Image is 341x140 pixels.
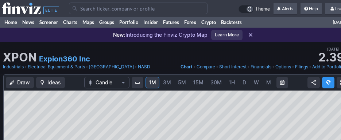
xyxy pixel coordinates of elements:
span: • [247,63,250,71]
span: • [292,63,294,71]
a: Screener [37,17,61,28]
a: Portfolio [117,17,141,28]
span: Candle [96,79,118,86]
span: Draw [17,79,30,86]
a: 15M [190,77,207,88]
a: Home [2,17,20,28]
button: Interval [132,77,143,88]
a: Short Interest [219,63,247,71]
a: Theme [239,5,270,13]
button: Explore new features [322,77,334,88]
button: Draw [6,77,34,88]
a: Alerts [274,3,297,15]
a: 1H [225,77,238,88]
a: Options [275,63,291,71]
a: Learn More [211,30,243,40]
span: Ideas [47,79,61,86]
a: W [251,77,262,88]
span: D [243,79,246,85]
a: [GEOGRAPHIC_DATA] [89,63,134,71]
span: 3M [163,79,171,85]
a: D [239,77,250,88]
a: Filings [295,63,308,71]
span: 15M [193,79,204,85]
a: 3M [160,77,174,88]
span: • [135,63,137,71]
a: Forex [182,17,199,28]
span: W [254,79,259,85]
span: • [24,63,27,71]
a: Crypto [199,17,218,28]
span: • [272,63,275,71]
span: Compare [197,64,215,69]
a: Electrical Equipment & Parts [28,63,85,71]
span: • [86,63,88,71]
a: Compare [197,63,215,71]
span: • [193,63,196,71]
span: 30M [210,79,222,85]
a: Financials [251,63,271,71]
a: Backtests [218,17,244,28]
span: New: [113,32,125,38]
a: NASD [138,63,150,71]
p: Introducing the Finviz Crypto Map [113,31,208,39]
span: Filings [295,64,308,69]
button: Range [276,77,288,88]
a: 5M [175,77,189,88]
a: Help [301,3,322,15]
a: 30M [207,77,225,88]
span: • [309,63,311,71]
a: M [263,77,274,88]
a: Groups [97,17,117,28]
a: News [20,17,37,28]
a: Chart [181,63,193,71]
h1: XPON [3,52,37,63]
a: Futures [160,17,182,28]
button: Chart Type [84,77,129,88]
a: Insider [141,17,160,28]
span: • [216,63,218,71]
span: Theme [255,5,270,13]
a: Charts [61,17,80,28]
a: Maps [80,17,97,28]
span: 5M [178,79,186,85]
a: Expion360 Inc [39,54,90,64]
span: M [266,79,271,85]
a: Industrials [3,63,24,71]
button: Ideas [36,77,65,88]
span: 1M [149,79,156,85]
span: 1H [229,79,235,85]
span: Chart [181,64,193,69]
input: Search [69,3,208,14]
a: 1M [146,77,159,88]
